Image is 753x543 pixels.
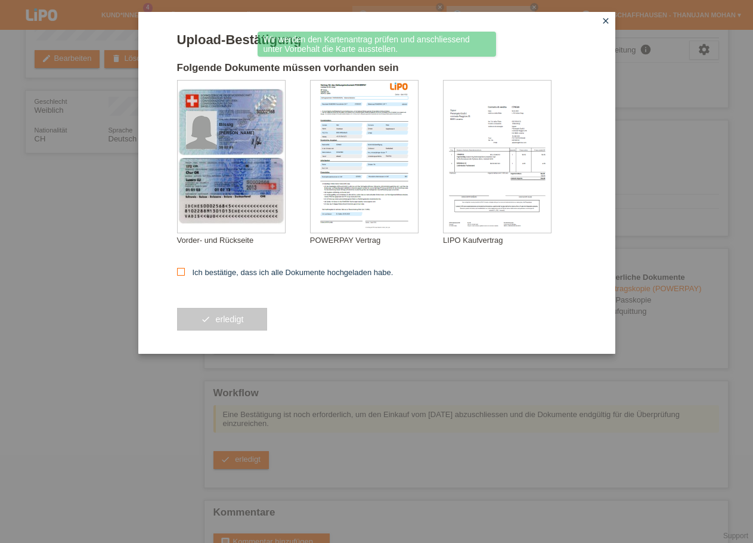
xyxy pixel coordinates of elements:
[219,122,279,127] div: Bissig
[177,308,268,331] button: check erledigt
[310,236,443,245] div: POWERPAY Vertrag
[598,15,613,29] a: close
[178,81,285,233] img: upload_document_confirmation_type_id_swiss_empty.png
[186,111,217,149] img: swiss_id_photo_female.png
[601,16,611,26] i: close
[311,81,418,233] img: upload_document_confirmation_type_contract_kkg_whitelabel.png
[443,236,576,245] div: LIPO Kaufvertrag
[219,131,279,135] div: [PERSON_NAME]
[215,314,243,324] span: erledigt
[177,268,393,277] label: Ich bestätige, dass ich alle Dokumente hochgeladen habe.
[444,81,551,233] img: upload_document_confirmation_type_receipt_generic.png
[258,32,496,57] div: Wir werden den Kartenantrag prüfen und anschliessend unter Vorbehalt die Karte ausstellen.
[177,62,577,80] h2: Folgende Dokumente müssen vorhanden sein
[201,314,210,324] i: check
[390,82,408,90] img: 39073_print.png
[177,236,310,245] div: Vorder- und Rückseite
